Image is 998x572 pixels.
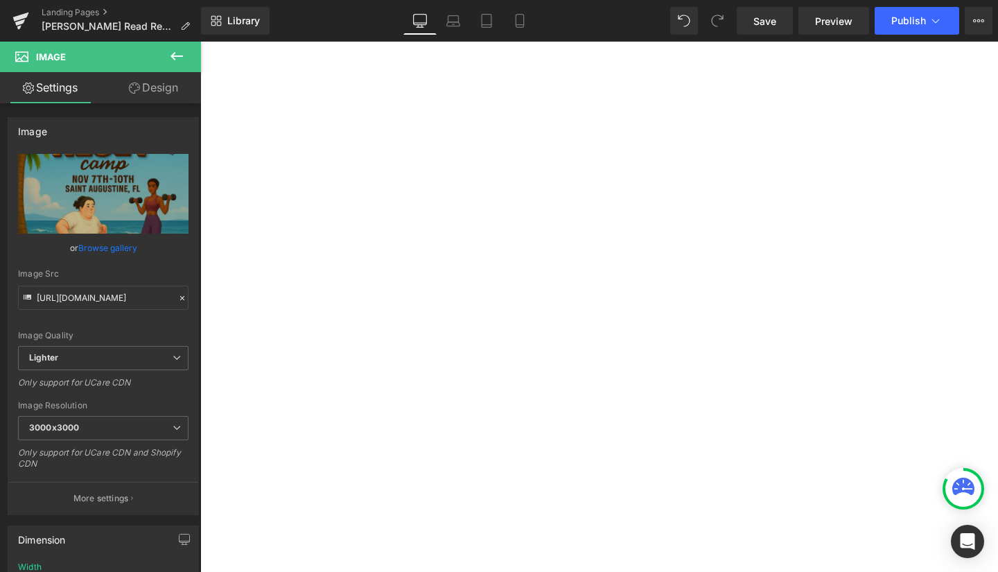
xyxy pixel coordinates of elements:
[703,7,731,35] button: Redo
[18,331,189,340] div: Image Quality
[437,7,470,35] a: Laptop
[78,236,137,260] a: Browse gallery
[670,7,698,35] button: Undo
[18,526,66,546] div: Dimension
[815,14,852,28] span: Preview
[18,269,189,279] div: Image Src
[42,7,201,18] a: Landing Pages
[798,7,869,35] a: Preview
[18,241,189,255] div: or
[36,51,66,62] span: Image
[18,447,189,478] div: Only support for UCare CDN and Shopify CDN
[103,72,204,103] a: Design
[18,401,189,410] div: Image Resolution
[951,525,984,558] div: Open Intercom Messenger
[470,7,503,35] a: Tablet
[29,422,79,433] b: 3000x3000
[73,492,129,505] p: More settings
[403,7,437,35] a: Desktop
[42,21,175,32] span: [PERSON_NAME] Read Reset Camp
[503,7,536,35] a: Mobile
[29,352,58,363] b: Lighter
[18,118,47,137] div: Image
[18,377,189,397] div: Only support for UCare CDN
[753,14,776,28] span: Save
[201,7,270,35] a: New Library
[227,15,260,27] span: Library
[891,15,926,26] span: Publish
[18,562,42,572] div: Width
[875,7,959,35] button: Publish
[8,482,198,514] button: More settings
[18,286,189,310] input: Link
[965,7,992,35] button: More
